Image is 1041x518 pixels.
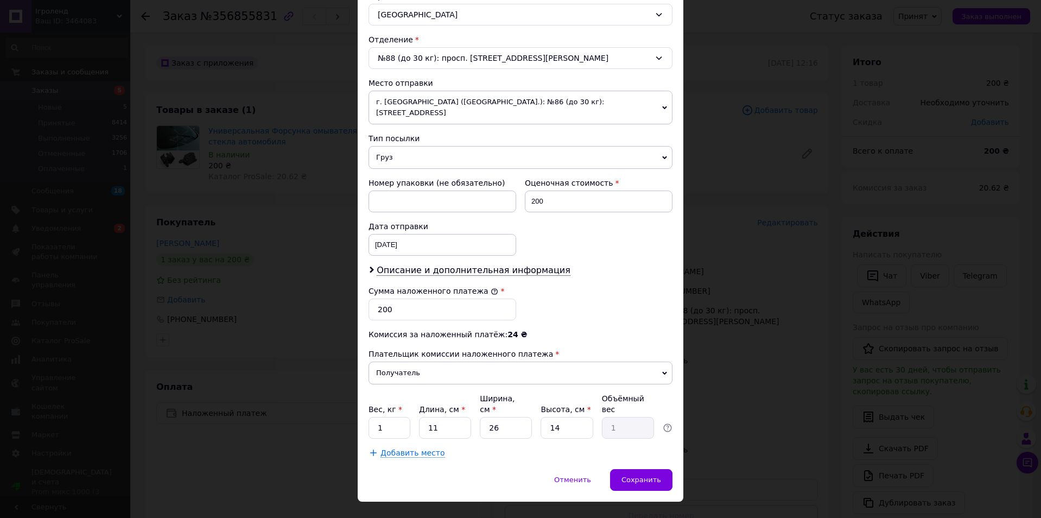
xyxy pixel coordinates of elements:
[369,79,433,87] span: Место отправки
[621,476,661,484] span: Сохранить
[419,405,465,414] label: Длина, см
[369,34,672,45] div: Отделение
[369,221,516,232] div: Дата отправки
[369,134,420,143] span: Тип посылки
[369,329,672,340] div: Комиссия за наложенный платёж:
[369,47,672,69] div: №88 (до 30 кг): просп. [STREET_ADDRESS][PERSON_NAME]
[507,330,527,339] span: 24 ₴
[369,405,402,414] label: Вес, кг
[369,350,553,358] span: Плательщик комиссии наложенного платежа
[377,265,570,276] span: Описание и дополнительная информация
[541,405,591,414] label: Высота, см
[369,178,516,188] div: Номер упаковки (не обязательно)
[369,4,672,26] div: [GEOGRAPHIC_DATA]
[380,448,445,458] span: Добавить место
[369,91,672,124] span: г. [GEOGRAPHIC_DATA] ([GEOGRAPHIC_DATA].): №86 (до 30 кг): [STREET_ADDRESS]
[525,178,672,188] div: Оценочная стоимость
[602,393,654,415] div: Объёмный вес
[369,362,672,384] span: Получатель
[480,394,515,414] label: Ширина, см
[369,287,498,295] label: Сумма наложенного платежа
[554,476,591,484] span: Отменить
[369,146,672,169] span: Груз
